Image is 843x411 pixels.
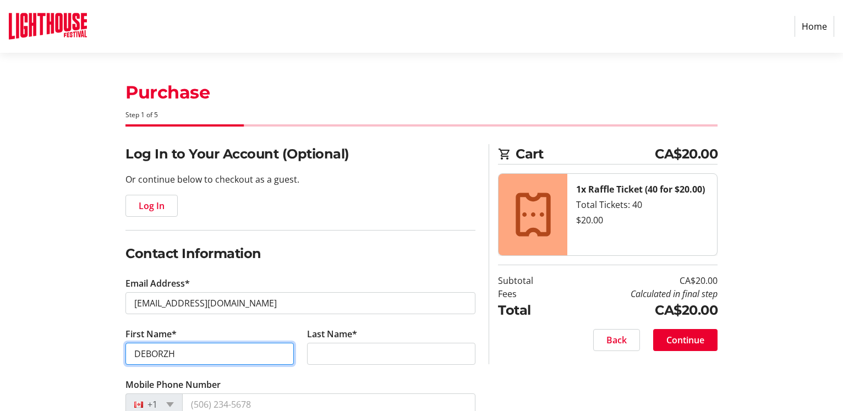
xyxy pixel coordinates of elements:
[593,329,640,351] button: Back
[666,333,704,347] span: Continue
[9,4,87,48] img: Lighthouse Festival's Logo
[125,173,475,186] p: Or continue below to checkout as a guest.
[125,79,718,106] h1: Purchase
[125,110,718,120] div: Step 1 of 5
[498,274,561,287] td: Subtotal
[653,329,718,351] button: Continue
[125,244,475,264] h2: Contact Information
[561,287,718,300] td: Calculated in final step
[139,199,165,212] span: Log In
[576,198,708,211] div: Total Tickets: 40
[125,277,190,290] label: Email Address*
[498,300,561,320] td: Total
[125,378,221,391] label: Mobile Phone Number
[125,327,177,341] label: First Name*
[498,287,561,300] td: Fees
[655,144,718,164] span: CA$20.00
[795,16,834,37] a: Home
[307,327,357,341] label: Last Name*
[576,213,708,227] div: $20.00
[576,183,705,195] strong: 1x Raffle Ticket (40 for $20.00)
[516,144,655,164] span: Cart
[125,144,475,164] h2: Log In to Your Account (Optional)
[561,300,718,320] td: CA$20.00
[125,195,178,217] button: Log In
[606,333,627,347] span: Back
[561,274,718,287] td: CA$20.00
